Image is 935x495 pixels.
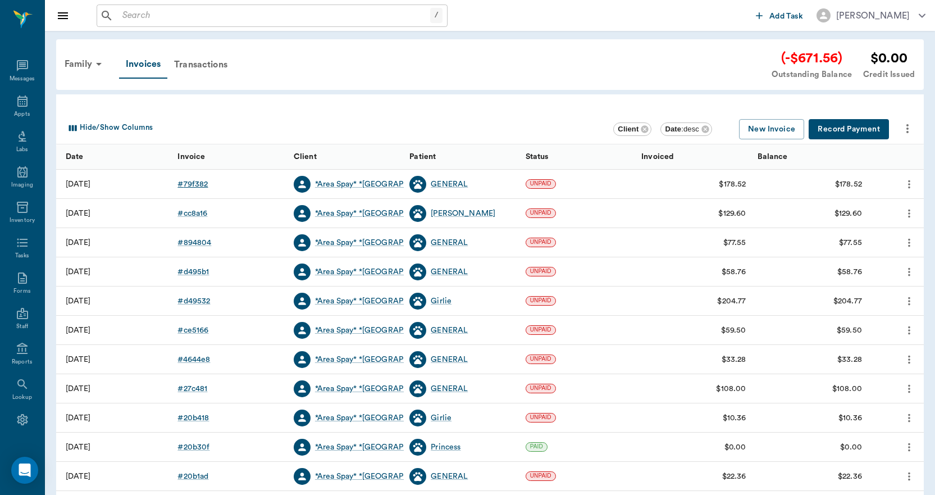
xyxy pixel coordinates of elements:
[118,8,430,24] input: Search
[834,208,862,219] div: $129.60
[177,237,211,248] a: #894804
[315,354,448,365] div: *Area Spay* *[GEOGRAPHIC_DATA]*
[294,141,317,172] div: Client
[758,141,788,172] div: Balance
[431,471,468,482] a: GENERAL
[315,179,448,190] a: *Area Spay* *[GEOGRAPHIC_DATA]*
[267,149,282,165] button: Sort
[14,110,30,119] div: Appts
[431,208,495,219] div: [PERSON_NAME]
[526,384,555,392] span: UNPAID
[315,325,448,336] a: *Area Spay* *[GEOGRAPHIC_DATA]*
[900,233,918,252] button: more
[499,149,514,165] button: Sort
[839,237,862,248] div: $77.55
[832,383,862,394] div: $108.00
[12,393,32,402] div: Lookup
[66,442,90,453] div: 08/20/25
[177,412,209,424] div: # 20b418
[409,141,436,172] div: Patient
[12,358,33,366] div: Reports
[167,51,234,78] a: Transactions
[431,412,451,424] a: Girlie
[900,204,918,223] button: more
[526,141,549,172] div: Status
[431,266,468,278] a: GENERAL
[751,5,808,26] button: Add Task
[11,457,38,484] div: Open Intercom Messenger
[660,122,712,136] div: Date:desc
[177,179,208,190] a: #79f382
[288,144,404,170] div: Client
[636,144,751,170] div: Invoiced
[900,175,918,194] button: more
[66,237,90,248] div: 08/25/25
[431,325,468,336] a: GENERAL
[177,383,207,394] a: #27c481
[721,325,746,336] div: $59.50
[526,355,555,363] span: UNPAID
[119,51,167,79] a: Invoices
[177,383,207,394] div: # 27c481
[719,179,746,190] div: $178.52
[840,442,862,453] div: $0.00
[315,471,448,482] a: *Area Spay* *[GEOGRAPHIC_DATA]*
[618,125,638,133] b: Client
[900,467,918,486] button: more
[315,383,448,394] a: *Area Spay* *[GEOGRAPHIC_DATA]*
[724,442,746,453] div: $0.00
[66,412,90,424] div: 08/20/25
[177,296,210,307] div: # d49532
[177,442,209,453] div: # 20b30f
[526,267,555,275] span: UNPAID
[431,354,468,365] a: GENERAL
[315,442,448,453] a: *Area Spay* *[GEOGRAPHIC_DATA]*
[177,237,211,248] div: # 894804
[863,69,915,81] div: Credit Issued
[526,238,555,246] span: UNPAID
[431,179,468,190] a: GENERAL
[52,4,74,27] button: Close drawer
[716,383,746,394] div: $108.00
[66,179,90,190] div: 08/25/25
[16,146,28,154] div: Labs
[722,354,746,365] div: $33.28
[177,208,207,219] div: # cc8a16
[901,149,917,165] button: Sort
[63,119,156,137] button: Select columns
[722,471,746,482] div: $22.36
[431,237,468,248] a: GENERAL
[722,266,746,278] div: $58.76
[177,471,208,482] div: # 20b1ad
[431,442,460,453] div: Princess
[900,438,918,457] button: more
[526,472,555,480] span: UNPAID
[66,354,90,365] div: 08/21/25
[315,266,448,278] a: *Area Spay* *[GEOGRAPHIC_DATA]*
[739,119,804,140] button: New Invoice
[837,325,862,336] div: $59.50
[665,125,699,133] span: : desc
[614,149,630,165] button: Sort
[315,208,448,219] a: *Area Spay* *[GEOGRAPHIC_DATA]*
[863,48,915,69] div: $0.00
[315,412,448,424] a: *Area Spay* *[GEOGRAPHIC_DATA]*
[315,237,448,248] div: *Area Spay* *[GEOGRAPHIC_DATA]*
[900,408,918,428] button: more
[56,144,172,170] div: Date
[431,383,468,394] a: GENERAL
[835,179,862,190] div: $178.52
[526,443,547,451] span: PAID
[526,326,555,334] span: UNPAID
[315,296,448,307] a: *Area Spay* *[GEOGRAPHIC_DATA]*
[10,216,35,225] div: Inventory
[833,296,862,307] div: $204.77
[66,383,90,394] div: 08/21/25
